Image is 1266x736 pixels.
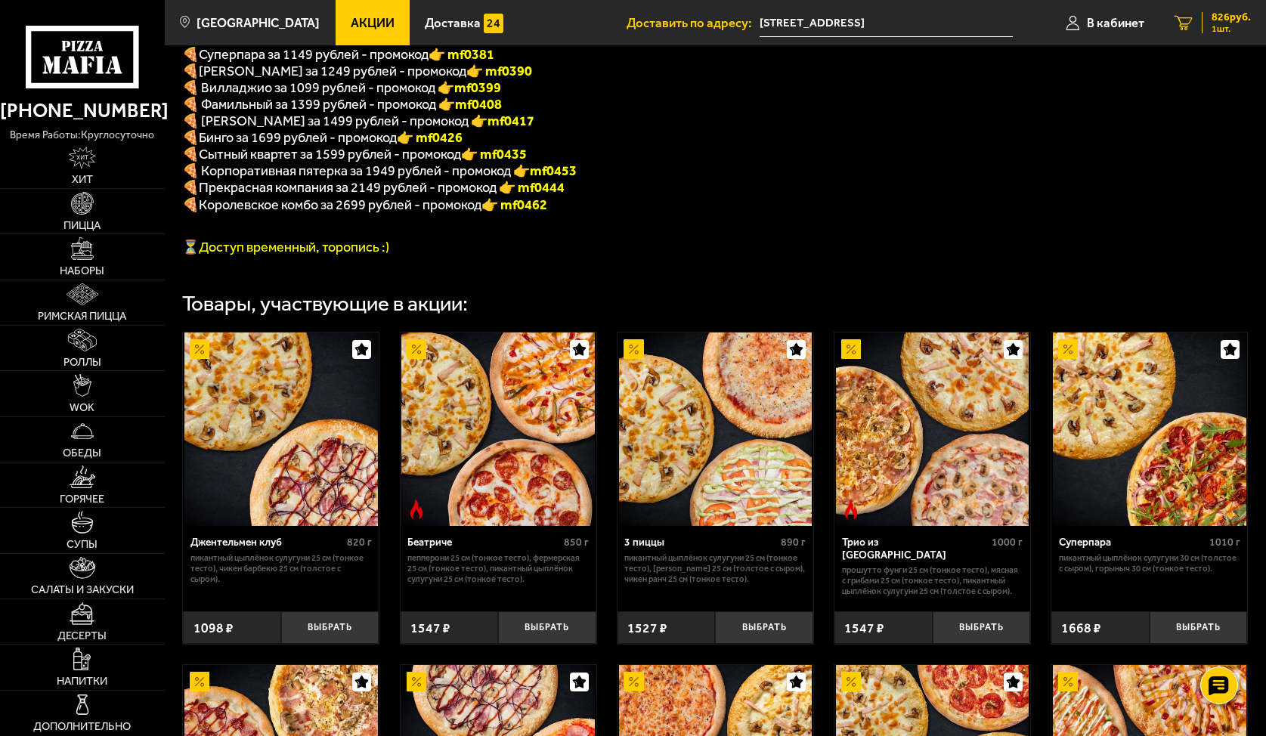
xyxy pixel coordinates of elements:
p: Пикантный цыплёнок сулугуни 25 см (тонкое тесто), Чикен Барбекю 25 см (толстое с сыром). [190,553,372,585]
span: 1527 ₽ [627,620,667,635]
div: Трио из [GEOGRAPHIC_DATA] [842,537,989,561]
b: 👉 mf0390 [466,63,532,79]
span: WOK [70,402,94,413]
span: 890 г [781,536,806,549]
img: Акционный [190,672,209,691]
span: Салаты и закуски [31,584,134,595]
span: Доставить по адресу: [627,17,760,29]
input: Ваш адрес доставки [760,9,1013,37]
span: [GEOGRAPHIC_DATA] [197,17,320,29]
span: 🍕 [PERSON_NAME] за 1499 рублей - промокод 👉 [182,113,534,129]
span: Пицца [63,220,101,231]
span: Римская пицца [38,311,126,322]
a: Акционный3 пиццы [618,332,813,526]
font: 🍕 [182,196,199,213]
img: Акционный [407,339,426,359]
span: 🍕 Фамильный за 1399 рублей - промокод 👉 [182,96,502,113]
a: АкционныйОстрое блюдоТрио из Рио [834,332,1030,526]
span: В кабинет [1087,17,1144,29]
img: Акционный [624,339,643,359]
span: Королевское комбо за 2699 рублей - промокод [199,196,481,213]
button: Выбрать [1150,611,1248,644]
font: 🍕 [182,179,199,196]
img: Акционный [190,339,209,359]
div: Суперпара [1059,537,1206,549]
div: Джентельмен клуб [190,537,343,549]
a: АкционныйОстрое блюдоБеатриче [401,332,596,526]
p: Прошутто Фунги 25 см (тонкое тесто), Мясная с грибами 25 см (тонкое тесто), Пикантный цыплёнок су... [842,565,1023,597]
p: Пикантный цыплёнок сулугуни 25 см (тонкое тесто), [PERSON_NAME] 25 см (толстое с сыром), Чикен Ра... [624,553,806,585]
p: Пепперони 25 см (тонкое тесто), Фермерская 25 см (тонкое тесто), Пикантный цыплёнок сулугуни 25 с... [407,553,589,585]
b: 🍕 [182,63,199,79]
img: Джентельмен клуб [184,332,378,526]
div: Товары, участвующие в акции: [182,293,468,314]
span: [PERSON_NAME] за 1249 рублей - промокод [199,63,466,79]
span: 🍕 Вилладжио за 1099 рублей - промокод 👉 [182,79,501,96]
b: 🍕 [182,129,199,146]
img: Акционный [841,339,861,359]
img: Суперпара [1053,332,1246,526]
span: 1010 г [1209,536,1240,549]
img: Акционный [624,672,643,691]
img: Акционный [1058,339,1078,359]
b: mf0408 [455,96,502,113]
b: 🍕 [182,146,199,162]
span: Суперпара за 1149 рублей - промокод [199,46,429,63]
img: Трио из Рио [836,332,1029,526]
span: 1 шт. [1212,24,1251,33]
img: Акционный [841,672,861,691]
font: 🍕 [182,46,199,63]
b: 👉 mf0435 [461,146,527,162]
button: Выбрать [281,611,379,644]
span: 826 руб. [1212,12,1251,23]
font: 👉 mf0462 [481,196,547,213]
span: Акции [351,17,395,29]
img: 15daf4d41897b9f0e9f617042186c801.svg [484,14,503,33]
span: Роллы [63,357,101,368]
span: 1000 г [992,536,1023,549]
span: Напитки [57,676,107,687]
button: Выбрать [715,611,813,644]
span: 850 г [564,536,589,549]
span: Горячее [60,493,104,505]
img: 3 пиццы [619,332,813,526]
span: Супы [67,539,98,550]
span: Обеды [63,447,101,459]
div: Беатриче [407,537,560,549]
img: Акционный [407,672,426,691]
span: Дополнительно [33,721,131,732]
span: ⏳Доступ временный, торопись :) [182,239,389,255]
b: mf0453 [530,162,577,179]
span: Бинго за 1699 рублей - промокод [199,129,397,146]
span: 🍕 Корпоративная пятерка за 1949 рублей - промокод 👉 [182,162,577,179]
span: 820 г [347,536,372,549]
span: 1668 ₽ [1061,620,1101,635]
span: Наборы [60,265,104,277]
span: Сытный квартет за 1599 рублей - промокод [199,146,461,162]
span: набережная Обводного канала, 57 [760,9,1013,37]
b: mf0399 [454,79,501,96]
span: Доставка [425,17,481,29]
span: 1547 ₽ [410,620,450,635]
font: 👉 mf0444 [499,179,565,196]
b: mf0417 [488,113,534,129]
img: Акционный [1058,672,1078,691]
b: 👉 mf0426 [397,129,463,146]
img: Беатриче [401,332,595,526]
span: 1547 ₽ [844,620,884,635]
a: АкционныйДжентельмен клуб [183,332,379,526]
button: Выбрать [498,611,596,644]
span: Прекрасная компания за 2149 рублей - промокод [199,179,499,196]
p: Пикантный цыплёнок сулугуни 30 см (толстое с сыром), Горыныч 30 см (тонкое тесто). [1059,553,1240,574]
font: 👉 mf0381 [429,46,494,63]
span: Хит [72,174,93,185]
img: Острое блюдо [841,499,861,519]
button: Выбрать [933,611,1031,644]
span: Десерты [57,630,107,642]
img: Острое блюдо [407,499,426,519]
a: АкционныйСуперпара [1051,332,1247,526]
div: 3 пиццы [624,537,777,549]
span: 1098 ₽ [193,620,234,635]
